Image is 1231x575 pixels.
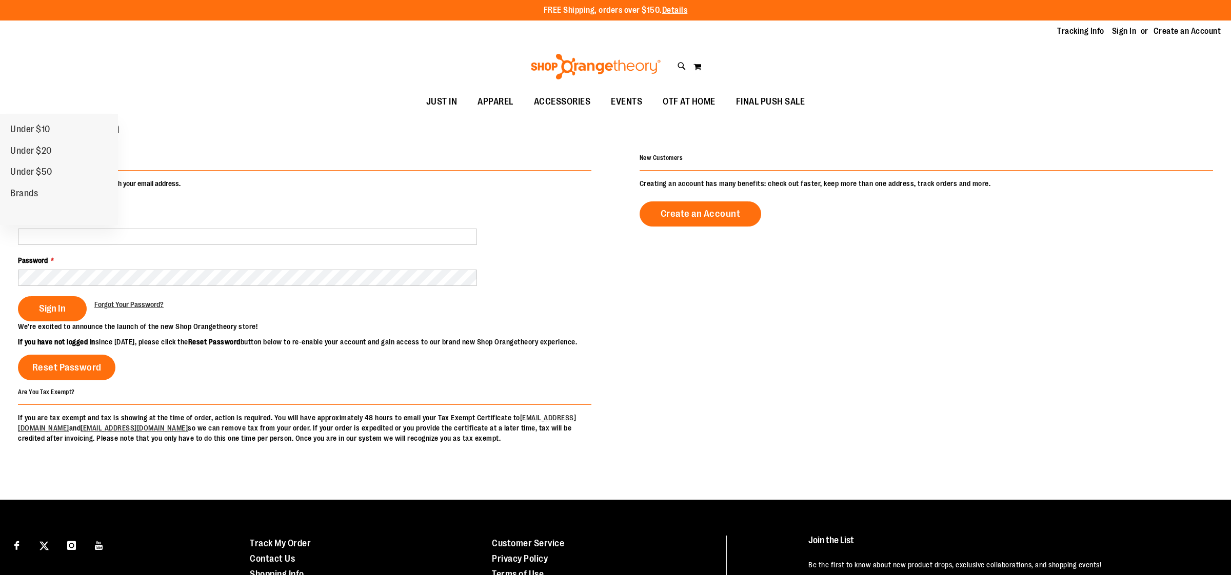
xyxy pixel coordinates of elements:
[94,300,164,309] span: Forgot Your Password?
[18,355,115,380] a: Reset Password
[39,541,49,550] img: Twitter
[90,536,108,553] a: Visit our Youtube page
[10,188,38,201] span: Brands
[10,167,52,179] span: Under $50
[39,303,66,314] span: Sign In
[663,90,716,113] span: OTF AT HOME
[808,560,1203,570] p: Be the first to know about new product drops, exclusive collaborations, and shopping events!
[35,536,53,553] a: Visit our X page
[94,299,164,310] a: Forgot Your Password?
[662,6,688,15] a: Details
[736,90,805,113] span: FINAL PUSH SALE
[661,208,741,219] span: Create an Account
[10,124,50,137] span: Under $10
[188,338,241,346] strong: Reset Password
[478,90,513,113] span: APPAREL
[492,553,548,564] a: Privacy Policy
[1112,26,1137,37] a: Sign In
[640,154,683,161] strong: New Customers
[18,338,95,346] strong: If you have not logged in
[544,5,688,16] p: FREE Shipping, orders over $150.
[18,337,615,347] p: since [DATE], please click the button below to re-enable your account and gain access to our bran...
[726,90,816,114] a: FINAL PUSH SALE
[18,296,87,321] button: Sign In
[652,90,726,114] a: OTF AT HOME
[640,178,1213,189] p: Creating an account has many benefits: check out faster, keep more than one address, track orders...
[18,256,48,264] span: Password
[416,90,468,114] a: JUST IN
[18,413,591,443] p: If you are tax exempt and tax is showing at the time of order, action is required. You will have ...
[18,321,615,332] p: We’re excited to announce the launch of the new Shop Orangetheory store!
[524,90,601,114] a: ACCESSORIES
[1057,26,1104,37] a: Tracking Info
[534,90,591,113] span: ACCESSORIES
[808,536,1203,555] h4: Join the List
[467,90,524,114] a: APPAREL
[250,553,295,564] a: Contact Us
[492,538,564,548] a: Customer Service
[18,388,75,396] strong: Are You Tax Exempt?
[1154,26,1221,37] a: Create an Account
[32,362,102,373] span: Reset Password
[611,90,642,113] span: EVENTS
[8,536,26,553] a: Visit our Facebook page
[63,536,81,553] a: Visit our Instagram page
[529,54,662,79] img: Shop Orangetheory
[10,146,52,158] span: Under $20
[426,90,458,113] span: JUST IN
[250,538,311,548] a: Track My Order
[640,201,762,227] a: Create an Account
[81,424,188,432] a: [EMAIL_ADDRESS][DOMAIN_NAME]
[601,90,652,114] a: EVENTS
